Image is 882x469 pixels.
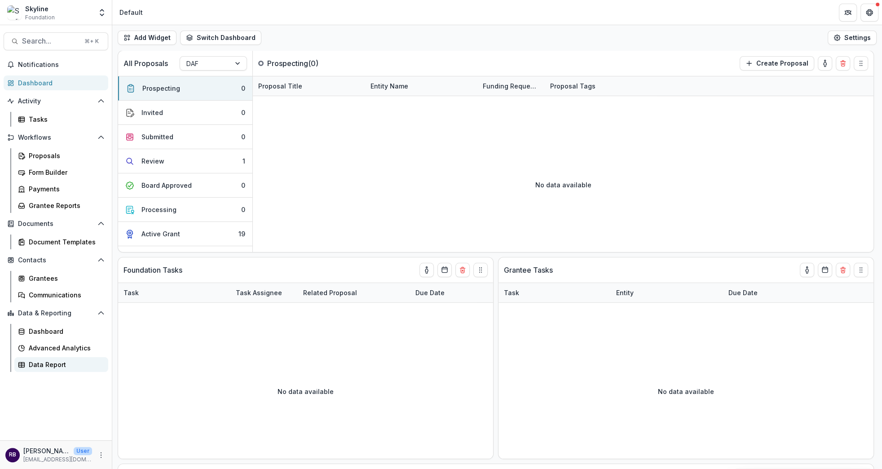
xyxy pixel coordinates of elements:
[473,263,488,277] button: Drag
[611,283,723,302] div: Entity
[29,201,101,210] div: Grantee Reports
[29,327,101,336] div: Dashboard
[9,452,16,458] div: Rose Brookhouse
[118,125,252,149] button: Submitted0
[498,283,611,302] div: Task
[14,357,108,372] a: Data Report
[118,283,230,302] div: Task
[29,360,101,369] div: Data Report
[723,283,790,302] div: Due Date
[29,151,101,160] div: Proposals
[18,61,105,69] span: Notifications
[118,198,252,222] button: Processing0
[118,173,252,198] button: Board Approved0
[658,387,714,396] p: No data available
[22,37,79,45] span: Search...
[141,108,163,117] div: Invited
[4,32,108,50] button: Search...
[142,84,180,93] div: Prospecting
[123,265,182,275] p: Foundation Tasks
[241,132,245,142] div: 0
[740,56,814,71] button: Create Proposal
[141,132,173,142] div: Submitted
[118,222,252,246] button: Active Grant19
[419,263,434,277] button: toggle-assigned-to-me
[230,288,287,297] div: Task Assignee
[253,76,365,96] div: Proposal Title
[4,306,108,320] button: Open Data & Reporting
[141,156,164,166] div: Review
[298,288,362,297] div: Related Proposal
[25,13,55,22] span: Foundation
[118,101,252,125] button: Invited0
[123,58,168,69] p: All Proposals
[455,263,470,277] button: Delete card
[18,134,94,142] span: Workflows
[29,290,101,300] div: Communications
[836,56,850,71] button: Delete card
[477,76,545,96] div: Funding Requested
[800,263,814,277] button: toggle-assigned-to-me
[504,265,553,275] p: Grantee Tasks
[854,263,868,277] button: Drag
[7,5,22,20] img: Skyline
[23,456,92,464] p: [EMAIL_ADDRESS][DOMAIN_NAME]
[4,217,108,231] button: Open Documents
[839,4,857,22] button: Partners
[14,112,108,127] a: Tasks
[535,180,591,190] p: No data available
[29,274,101,283] div: Grantees
[29,184,101,194] div: Payments
[29,237,101,247] div: Document Templates
[83,36,101,46] div: ⌘ + K
[498,288,525,297] div: Task
[241,205,245,214] div: 0
[96,4,108,22] button: Open entity switcher
[14,271,108,286] a: Grantees
[4,130,108,145] button: Open Workflows
[4,253,108,267] button: Open Contacts
[365,76,477,96] div: Entity Name
[238,229,245,239] div: 19
[4,75,108,90] a: Dashboard
[278,387,334,396] p: No data available
[545,76,657,96] div: Proposal Tags
[230,283,298,302] div: Task Assignee
[14,341,108,355] a: Advanced Analytics
[298,283,410,302] div: Related Proposal
[18,310,94,317] span: Data & Reporting
[18,97,94,105] span: Activity
[14,165,108,180] a: Form Builder
[836,263,850,277] button: Delete card
[118,31,176,45] button: Add Widget
[410,283,477,302] div: Due Date
[18,257,94,264] span: Contacts
[611,288,639,297] div: Entity
[241,84,245,93] div: 0
[545,81,601,91] div: Proposal Tags
[253,81,308,91] div: Proposal Title
[437,263,452,277] button: Calendar
[241,108,245,117] div: 0
[828,31,877,45] button: Settings
[14,288,108,302] a: Communications
[18,220,94,228] span: Documents
[14,324,108,339] a: Dashboard
[14,181,108,196] a: Payments
[118,76,252,101] button: Prospecting0
[241,181,245,190] div: 0
[14,234,108,249] a: Document Templates
[4,94,108,108] button: Open Activity
[118,288,144,297] div: Task
[14,148,108,163] a: Proposals
[141,229,180,239] div: Active Grant
[477,81,545,91] div: Funding Requested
